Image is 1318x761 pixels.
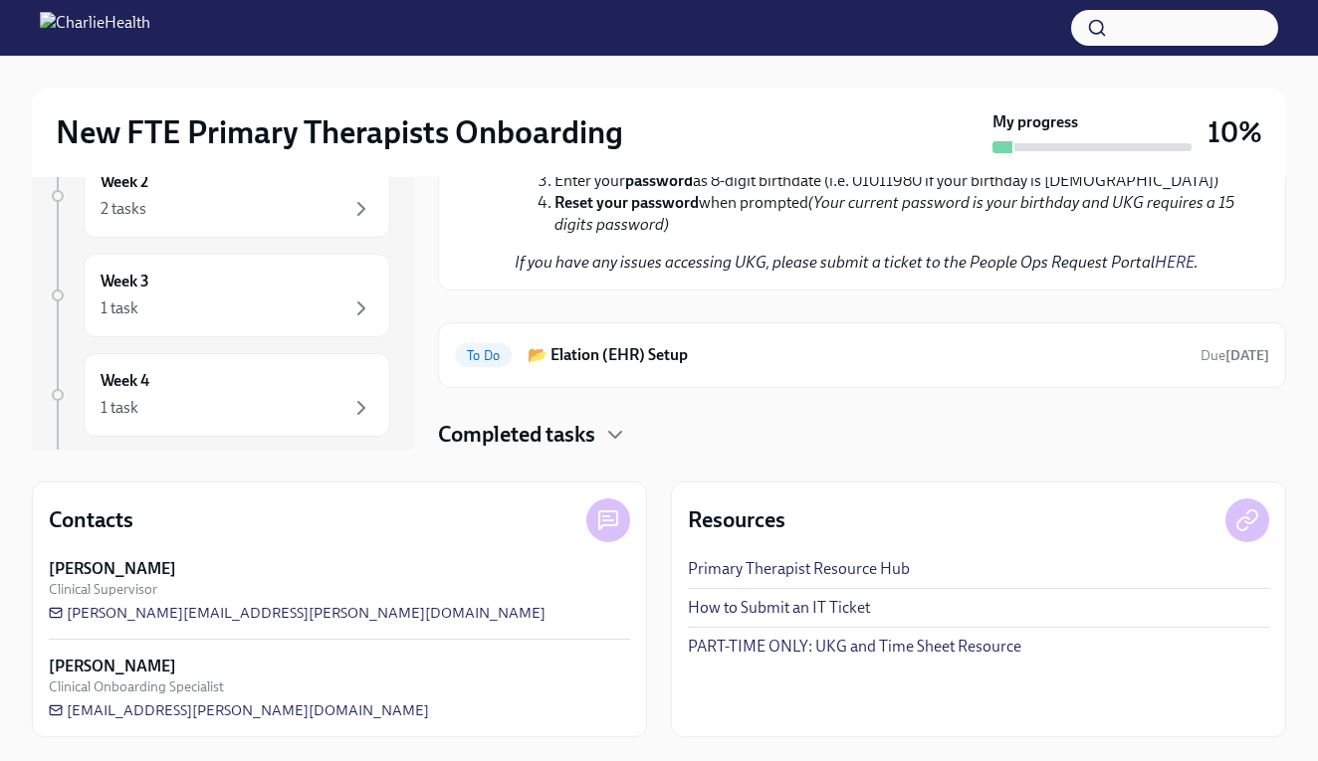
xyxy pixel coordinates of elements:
div: Completed tasks [438,420,1286,450]
h6: Week 4 [101,370,149,392]
h4: Contacts [49,505,133,535]
h6: 📂 Elation (EHR) Setup [528,344,1185,366]
span: Due [1201,347,1269,364]
a: Week 41 task [48,353,390,437]
span: Clinical Supervisor [49,580,157,599]
a: Primary Therapist Resource Hub [688,558,910,580]
em: If you have any issues accessing UKG, please submit a ticket to the People Ops Request Portal . [515,253,1199,272]
strong: [PERSON_NAME] [49,558,176,580]
a: To Do📂 Elation (EHR) SetupDue[DATE] [455,339,1269,371]
li: when prompted [554,192,1237,236]
span: Clinical Onboarding Specialist [49,677,224,696]
h4: Resources [688,505,785,535]
div: 2 tasks [101,198,146,220]
h6: Week 3 [101,271,149,292]
a: How to Submit an IT Ticket [688,597,870,619]
h4: Completed tasks [438,420,595,450]
h3: 10% [1208,114,1262,150]
a: Week 22 tasks [48,154,390,238]
a: [PERSON_NAME][EMAIL_ADDRESS][PERSON_NAME][DOMAIN_NAME] [49,603,546,623]
span: To Do [455,348,512,363]
div: 1 task [101,297,138,319]
em: (Your current password is your birthday and UKG requires a 15 digits password) [554,193,1234,234]
a: PART-TIME ONLY: UKG and Time Sheet Resource [688,636,1021,658]
strong: password [625,171,693,190]
a: HERE [1155,253,1195,272]
img: CharlieHealth [40,12,150,44]
strong: My progress [992,111,1078,133]
a: Week 31 task [48,254,390,337]
span: October 17th, 2025 08:00 [1201,346,1269,365]
div: 1 task [101,397,138,419]
strong: Reset your password [554,193,699,212]
a: [EMAIL_ADDRESS][PERSON_NAME][DOMAIN_NAME] [49,700,429,720]
strong: [PERSON_NAME] [49,656,176,677]
strong: [DATE] [1225,347,1269,364]
h6: Week 2 [101,171,148,193]
li: Enter your as 8-digit birthdate (i.e. 01011980 if your birthday is [DEMOGRAPHIC_DATA]) [554,170,1237,192]
h2: New FTE Primary Therapists Onboarding [56,112,623,152]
